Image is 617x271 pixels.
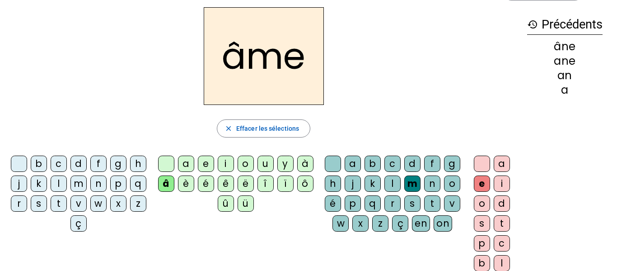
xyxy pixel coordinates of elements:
[384,195,401,212] div: r
[224,124,233,133] mat-icon: close
[424,195,440,212] div: t
[51,156,67,172] div: c
[352,215,369,232] div: x
[110,176,126,192] div: p
[404,156,421,172] div: d
[31,176,47,192] div: k
[218,156,234,172] div: i
[218,176,234,192] div: ê
[494,156,510,172] div: a
[70,215,87,232] div: ç
[527,19,538,30] mat-icon: history
[130,176,146,192] div: q
[198,176,214,192] div: é
[51,176,67,192] div: l
[474,176,490,192] div: e
[392,215,408,232] div: ç
[424,176,440,192] div: n
[297,156,313,172] div: à
[404,176,421,192] div: m
[424,156,440,172] div: f
[527,41,603,52] div: âne
[412,215,430,232] div: en
[130,195,146,212] div: z
[110,195,126,212] div: x
[384,156,401,172] div: c
[198,156,214,172] div: e
[158,176,174,192] div: â
[332,215,349,232] div: w
[218,195,234,212] div: û
[345,156,361,172] div: a
[325,176,341,192] div: h
[365,156,381,172] div: b
[31,195,47,212] div: s
[90,195,107,212] div: w
[11,195,27,212] div: r
[384,176,401,192] div: l
[70,176,87,192] div: m
[474,215,490,232] div: s
[494,176,510,192] div: i
[474,235,490,252] div: p
[365,176,381,192] div: k
[178,176,194,192] div: è
[527,14,603,35] h3: Précédents
[90,176,107,192] div: n
[70,195,87,212] div: v
[444,176,460,192] div: o
[204,7,324,105] h2: âme
[238,156,254,172] div: o
[11,176,27,192] div: j
[110,156,126,172] div: g
[345,176,361,192] div: j
[297,176,313,192] div: ô
[257,176,274,192] div: î
[31,156,47,172] div: b
[277,176,294,192] div: ï
[527,70,603,81] div: an
[238,195,254,212] div: ü
[434,215,452,232] div: on
[51,195,67,212] div: t
[474,195,490,212] div: o
[494,195,510,212] div: d
[365,195,381,212] div: q
[90,156,107,172] div: f
[444,195,460,212] div: v
[178,156,194,172] div: a
[372,215,388,232] div: z
[130,156,146,172] div: h
[277,156,294,172] div: y
[257,156,274,172] div: u
[70,156,87,172] div: d
[527,85,603,95] div: a
[217,119,310,138] button: Effacer les sélections
[236,123,299,134] span: Effacer les sélections
[325,195,341,212] div: é
[345,195,361,212] div: p
[527,56,603,67] div: ane
[494,235,510,252] div: c
[404,195,421,212] div: s
[494,215,510,232] div: t
[444,156,460,172] div: g
[238,176,254,192] div: ë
